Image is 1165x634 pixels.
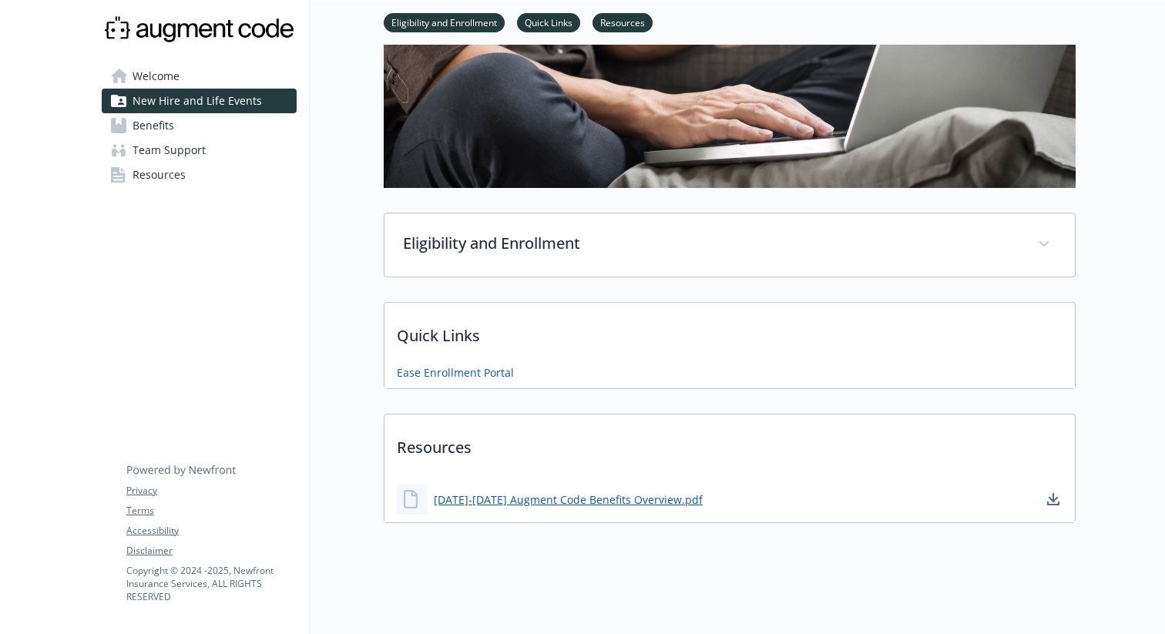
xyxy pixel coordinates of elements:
span: Welcome [133,64,180,89]
a: Eligibility and Enrollment [384,15,505,29]
p: Quick Links [384,303,1075,360]
a: New Hire and Life Events [102,89,297,113]
a: Team Support [102,138,297,163]
a: Terms [126,504,296,518]
a: Resources [593,15,653,29]
a: Ease Enrollment Portal [397,364,514,381]
a: Benefits [102,113,297,138]
span: Benefits [133,113,174,138]
p: Copyright © 2024 - 2025 , Newfront Insurance Services, ALL RIGHTS RESERVED [126,564,296,603]
span: Team Support [133,138,206,163]
a: Quick Links [517,15,580,29]
a: Welcome [102,64,297,89]
a: Resources [102,163,297,187]
p: Eligibility and Enrollment [403,232,1019,255]
div: Eligibility and Enrollment [384,213,1075,277]
span: New Hire and Life Events [133,89,262,113]
a: Accessibility [126,524,296,538]
a: Privacy [126,484,296,498]
a: download document [1044,490,1063,508]
a: Disclaimer [126,544,296,558]
a: [DATE]-[DATE] Augment Code Benefits Overview.pdf [434,491,703,508]
span: Resources [133,163,186,187]
p: Resources [384,414,1075,471]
